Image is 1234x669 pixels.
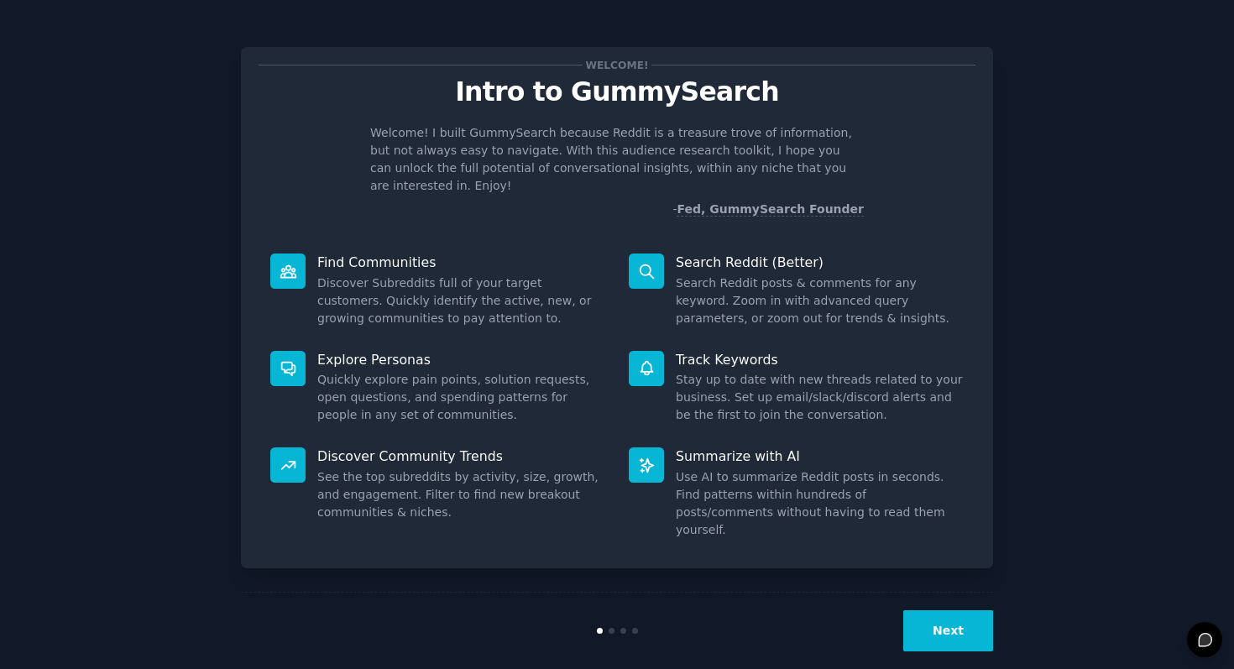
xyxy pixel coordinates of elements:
p: Track Keywords [676,351,964,368]
span: Welcome! [583,56,651,74]
p: Welcome! I built GummySearch because Reddit is a treasure trove of information, but not always ea... [370,124,864,195]
p: Discover Community Trends [317,447,605,465]
dd: See the top subreddits by activity, size, growth, and engagement. Filter to find new breakout com... [317,468,605,521]
dd: Use AI to summarize Reddit posts in seconds. Find patterns within hundreds of posts/comments with... [676,468,964,539]
p: Explore Personas [317,351,605,368]
p: Search Reddit (Better) [676,253,964,271]
p: Summarize with AI [676,447,964,465]
dd: Discover Subreddits full of your target customers. Quickly identify the active, new, or growing c... [317,274,605,327]
p: Intro to GummySearch [259,77,975,107]
div: - [672,201,864,218]
dd: Quickly explore pain points, solution requests, open questions, and spending patterns for people ... [317,371,605,424]
button: Next [903,610,993,651]
a: Fed, GummySearch Founder [677,202,864,217]
dd: Search Reddit posts & comments for any keyword. Zoom in with advanced query parameters, or zoom o... [676,274,964,327]
p: Find Communities [317,253,605,271]
dd: Stay up to date with new threads related to your business. Set up email/slack/discord alerts and ... [676,371,964,424]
